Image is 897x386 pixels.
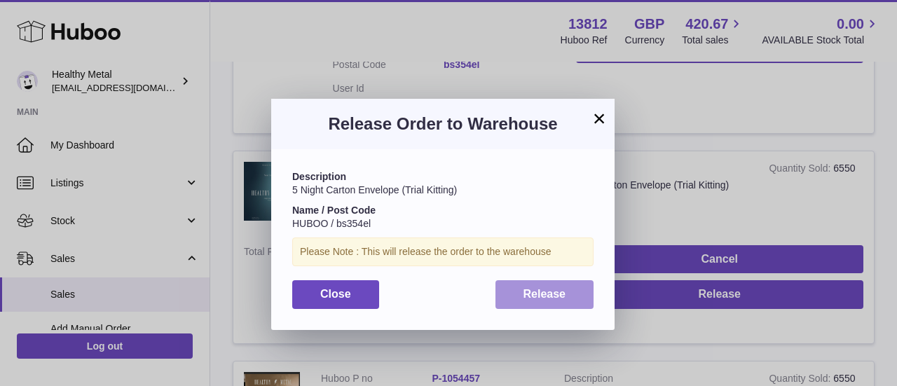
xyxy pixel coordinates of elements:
[320,288,351,300] span: Close
[292,171,346,182] strong: Description
[495,280,594,309] button: Release
[292,205,376,216] strong: Name / Post Code
[292,218,371,229] span: HUBOO / bs354el
[523,288,566,300] span: Release
[292,280,379,309] button: Close
[292,113,594,135] h3: Release Order to Warehouse
[292,237,594,266] div: Please Note : This will release the order to the warehouse
[292,184,457,195] span: 5 Night Carton Envelope (Trial Kitting)
[591,110,608,127] button: ×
